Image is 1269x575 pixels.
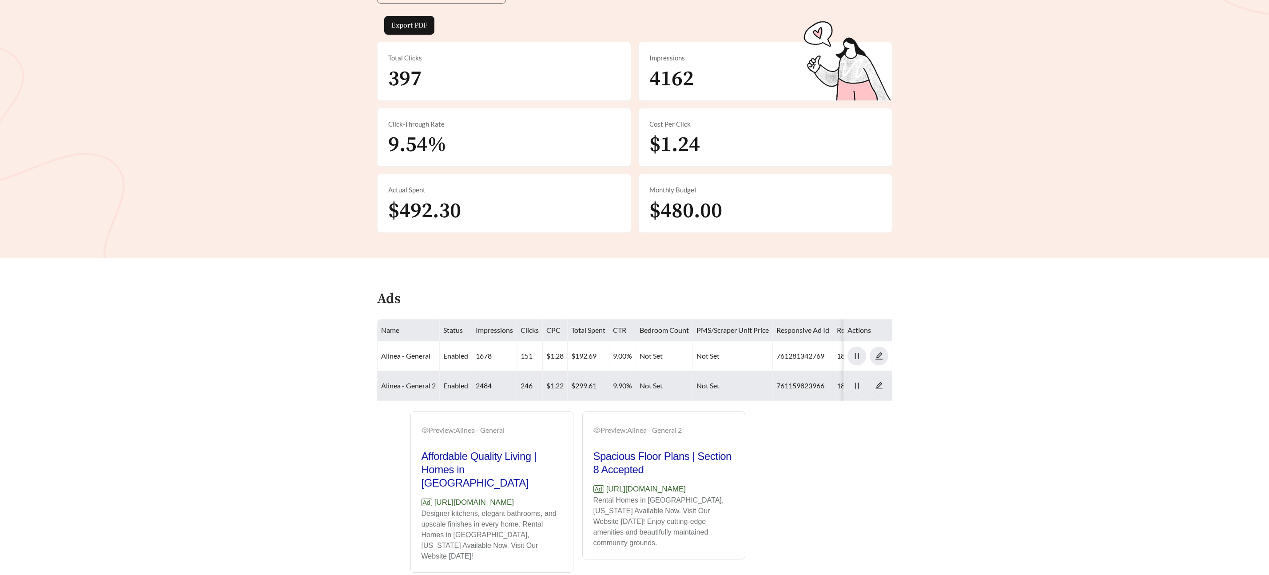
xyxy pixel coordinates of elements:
span: $480.00 [649,198,722,224]
button: edit [870,376,888,395]
h4: Ads [377,291,401,307]
th: Responsive Ad Id [773,319,833,341]
span: $1.24 [649,132,700,158]
div: Preview: Alinea - General 2 [593,425,734,435]
td: $192.69 [568,341,609,371]
td: $299.61 [568,371,609,401]
button: Export PDF [384,16,434,35]
p: [URL][DOMAIN_NAME] [422,497,562,508]
a: Alinea - General [381,351,430,360]
span: eye [593,427,601,434]
th: Bedroom Count [636,319,693,341]
div: Monthly Budget [649,185,881,195]
span: CPC [546,326,561,334]
span: Ad [422,499,432,506]
button: pause [847,347,866,365]
td: 184238327880 [833,341,915,371]
div: Preview: Alinea - General [422,425,562,435]
td: 9.00% [609,341,636,371]
span: eye [422,427,429,434]
th: Name [378,319,440,341]
td: 151 [517,341,543,371]
div: Actual Spent [388,185,620,195]
span: 397 [388,66,422,92]
span: $492.30 [388,198,461,224]
div: Cost Per Click [649,119,881,129]
span: pause [848,382,866,390]
h2: Spacious Floor Plans | Section 8 Accepted [593,450,734,476]
td: 9.90% [609,371,636,401]
button: pause [847,376,866,395]
td: 187462055971 [833,371,915,401]
td: Not Set [693,371,773,401]
th: Actions [844,319,892,341]
span: edit [870,352,888,360]
span: 9.54% [388,132,446,158]
td: 1678 [472,341,517,371]
th: PMS/Scraper Unit Price [693,319,773,341]
td: 761281342769 [773,341,833,371]
div: Impressions [649,53,881,63]
td: $1.22 [543,371,568,401]
a: edit [870,381,888,390]
span: edit [870,382,888,390]
span: enabled [443,351,468,360]
th: Total Spent [568,319,609,341]
p: [URL][DOMAIN_NAME] [593,483,734,495]
th: Clicks [517,319,543,341]
button: edit [870,347,888,365]
td: 246 [517,371,543,401]
p: Rental Homes in [GEOGRAPHIC_DATA], [US_STATE] Available Now. Visit Our Website [DATE]! Enjoy cutt... [593,495,734,548]
td: Not Set [636,341,693,371]
th: Responsive Ad Group Id [833,319,915,341]
a: edit [870,351,888,360]
span: enabled [443,381,468,390]
h2: Affordable Quality Living | Homes in [GEOGRAPHIC_DATA] [422,450,562,490]
th: Status [440,319,472,341]
div: Total Clicks [388,53,620,63]
span: 4162 [649,66,694,92]
div: Click-Through Rate [388,119,620,129]
span: CTR [613,326,626,334]
p: Designer kitchens, elegant bathrooms, and upscale finishes in every home. Rental Homes in [GEOGRA... [422,508,562,562]
a: Alinea - General 2 [381,381,436,390]
td: 761159823966 [773,371,833,401]
td: Not Set [636,371,693,401]
td: $1.28 [543,341,568,371]
span: Export PDF [391,20,427,31]
td: Not Set [693,341,773,371]
th: Impressions [472,319,517,341]
span: pause [848,352,866,360]
span: Ad [593,485,604,493]
td: 2484 [472,371,517,401]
